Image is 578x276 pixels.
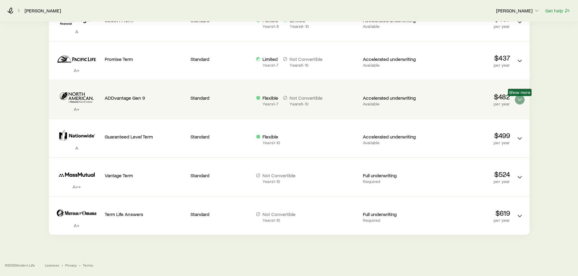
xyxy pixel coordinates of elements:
p: Standard [191,172,252,178]
p: A+ [54,222,100,228]
p: Guaranteed Level Term [105,134,186,140]
p: Flexible [262,134,280,140]
p: Standard [191,134,252,140]
p: Available [363,24,424,29]
p: Accelerated underwriting [363,134,424,140]
p: Years 1 - 10 [262,179,296,184]
p: Limited [262,56,279,62]
p: $437 [429,54,510,62]
p: per year [429,63,510,68]
p: Years 1 - 10 [262,140,280,145]
p: Available [363,63,424,68]
p: Vantage Term [105,172,186,178]
p: Years 1 - 8 [262,24,279,29]
p: Required [363,179,424,184]
p: per year [429,179,510,184]
p: Years 8 - 10 [289,101,323,106]
p: Available [363,140,424,145]
p: per year [429,140,510,145]
p: A+ [54,67,100,73]
p: $619 [429,209,510,217]
p: ADDvantage Gen 9 [105,95,186,101]
p: Standard [191,211,252,217]
button: [PERSON_NAME] [496,7,540,15]
p: per year [429,218,510,223]
p: Promise Term [105,56,186,62]
p: Accelerated underwriting [363,95,424,101]
p: Full underwriting [363,211,424,217]
p: © 2025 Modern Life [5,263,35,268]
p: per year [429,24,510,29]
p: $482 [429,92,510,101]
a: [PERSON_NAME] [24,8,61,14]
p: Full underwriting [363,172,424,178]
p: A [54,28,100,35]
p: Standard [191,95,252,101]
p: Years 1 - 7 [262,101,279,106]
p: Not Convertible [262,211,296,217]
p: Standard [191,56,252,62]
p: per year [429,101,510,106]
p: A+ [54,106,100,112]
p: $499 [429,131,510,140]
p: Years 8 - 10 [289,63,323,68]
p: Required [363,218,424,223]
p: Flexible [262,95,279,101]
p: $524 [429,170,510,178]
a: Privacy [65,263,77,268]
p: [PERSON_NAME] [496,8,540,14]
p: Accelerated underwriting [363,56,424,62]
p: Years 1 - 10 [262,218,296,223]
p: Years 1 - 7 [262,63,279,68]
p: Not Convertible [262,172,296,178]
span: • [62,263,63,268]
a: Licenses [45,263,59,268]
p: A++ [54,184,100,190]
p: Not Convertible [289,95,323,101]
p: Years 9 - 10 [290,24,309,29]
p: A [54,145,100,151]
a: Terms [83,263,93,268]
span: • [79,263,80,268]
p: Term Life Answers [105,211,186,217]
p: Not Convertible [289,56,323,62]
button: Get help [545,7,571,14]
p: Available [363,101,424,106]
span: Show more [509,90,530,95]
